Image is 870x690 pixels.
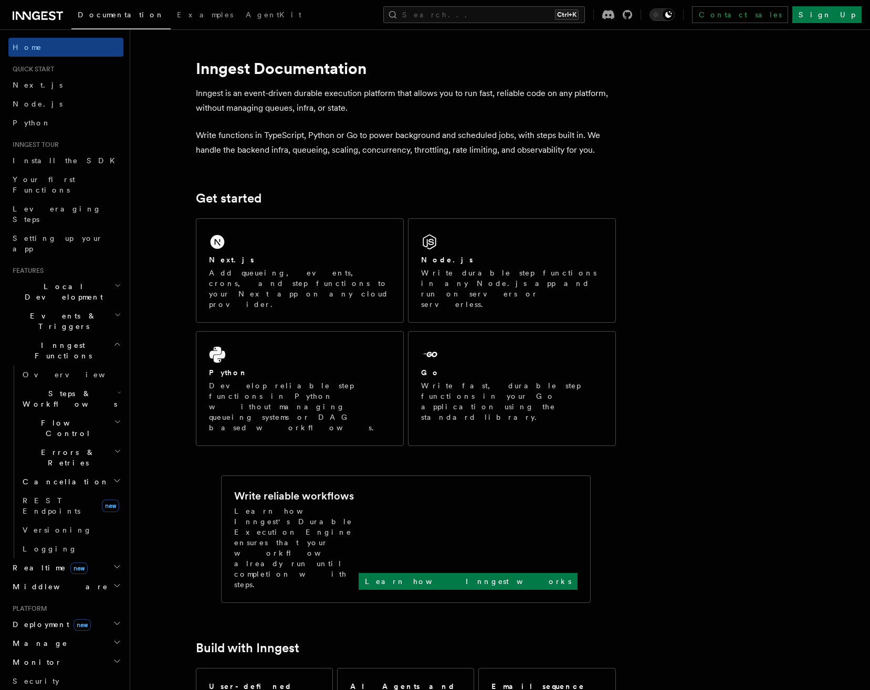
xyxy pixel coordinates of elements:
span: new [102,500,119,512]
span: Overview [23,370,131,379]
button: Manage [8,634,123,653]
p: Develop reliable step functions in Python without managing queueing systems or DAG based workflows. [209,380,391,433]
a: PythonDevelop reliable step functions in Python without managing queueing systems or DAG based wo... [196,331,404,446]
span: Python [13,119,51,127]
a: Contact sales [692,6,788,23]
p: Write fast, durable step functions in your Go application using the standard library. [421,380,603,422]
span: AgentKit [246,10,301,19]
button: Realtimenew [8,558,123,577]
a: Python [8,113,123,132]
span: Middleware [8,581,108,592]
span: Steps & Workflows [18,388,117,409]
a: Logging [18,539,123,558]
span: Documentation [78,10,164,19]
p: Inngest is an event-driven durable execution platform that allows you to run fast, reliable code ... [196,86,616,115]
span: Logging [23,545,77,553]
button: Flow Control [18,413,123,443]
button: Toggle dark mode [649,8,675,21]
button: Search...Ctrl+K [383,6,585,23]
a: Leveraging Steps [8,199,123,229]
p: Write functions in TypeScript, Python or Go to power background and scheduled jobs, with steps bu... [196,128,616,157]
h2: Write reliable workflows [234,489,354,503]
div: Inngest Functions [8,365,123,558]
a: Learn how Inngest works [359,573,578,590]
span: REST Endpoints [23,496,80,515]
p: Learn how Inngest's Durable Execution Engine ensures that your workflow already run until complet... [234,506,359,590]
span: Deployment [8,619,91,630]
a: GoWrite fast, durable step functions in your Go application using the standard library. [408,331,616,446]
span: Flow Control [18,418,114,439]
p: Write durable step functions in any Node.js app and run on servers or serverless. [421,268,603,310]
a: Node.jsWrite durable step functions in any Node.js app and run on servers or serverless. [408,218,616,323]
span: Manage [8,638,68,649]
a: Examples [171,3,239,28]
span: new [70,562,88,574]
button: Steps & Workflows [18,384,123,413]
a: Documentation [71,3,171,29]
span: Features [8,267,44,275]
span: Leveraging Steps [13,205,101,224]
p: Add queueing, events, crons, and step functions to your Next app on any cloud provider. [209,268,391,310]
a: REST Endpointsnew [18,491,123,521]
a: Next.js [8,76,123,94]
a: Versioning [18,521,123,539]
a: Node.js [8,94,123,113]
span: Home [13,42,42,52]
a: AgentKit [239,3,308,28]
a: Build with Inngest [196,641,299,655]
button: Deploymentnew [8,615,123,634]
span: Quick start [8,65,54,73]
button: Errors & Retries [18,443,123,472]
span: new [74,619,91,631]
h2: Python [209,367,248,378]
h1: Inngest Documentation [196,59,616,78]
span: Cancellation [18,476,109,487]
a: Install the SDK [8,151,123,170]
span: Setting up your app [13,234,103,253]
span: Events & Triggers [8,311,114,332]
button: Inngest Functions [8,336,123,365]
span: Errors & Retries [18,447,114,468]
span: Monitor [8,657,62,667]
button: Cancellation [18,472,123,491]
p: Learn how Inngest works [365,576,571,587]
span: Versioning [23,526,92,534]
a: Get started [196,191,261,206]
span: Inngest tour [8,141,59,149]
button: Monitor [8,653,123,672]
h2: Go [421,367,440,378]
button: Local Development [8,277,123,306]
span: Your first Functions [13,175,75,194]
h2: Next.js [209,254,254,265]
span: Local Development [8,281,114,302]
span: Examples [177,10,233,19]
span: Node.js [13,100,62,108]
kbd: Ctrl+K [555,9,579,20]
a: Your first Functions [8,170,123,199]
span: Platform [8,604,47,613]
button: Events & Triggers [8,306,123,336]
a: Setting up your app [8,229,123,258]
a: Next.jsAdd queueing, events, crons, and step functions to your Next app on any cloud provider. [196,218,404,323]
span: Realtime [8,562,88,573]
h2: Node.js [421,254,473,265]
a: Overview [18,365,123,384]
span: Next.js [13,81,62,89]
span: Inngest Functions [8,340,113,361]
a: Sign Up [792,6,862,23]
span: Security [13,677,59,685]
a: Home [8,38,123,57]
button: Middleware [8,577,123,596]
span: Install the SDK [13,156,121,165]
